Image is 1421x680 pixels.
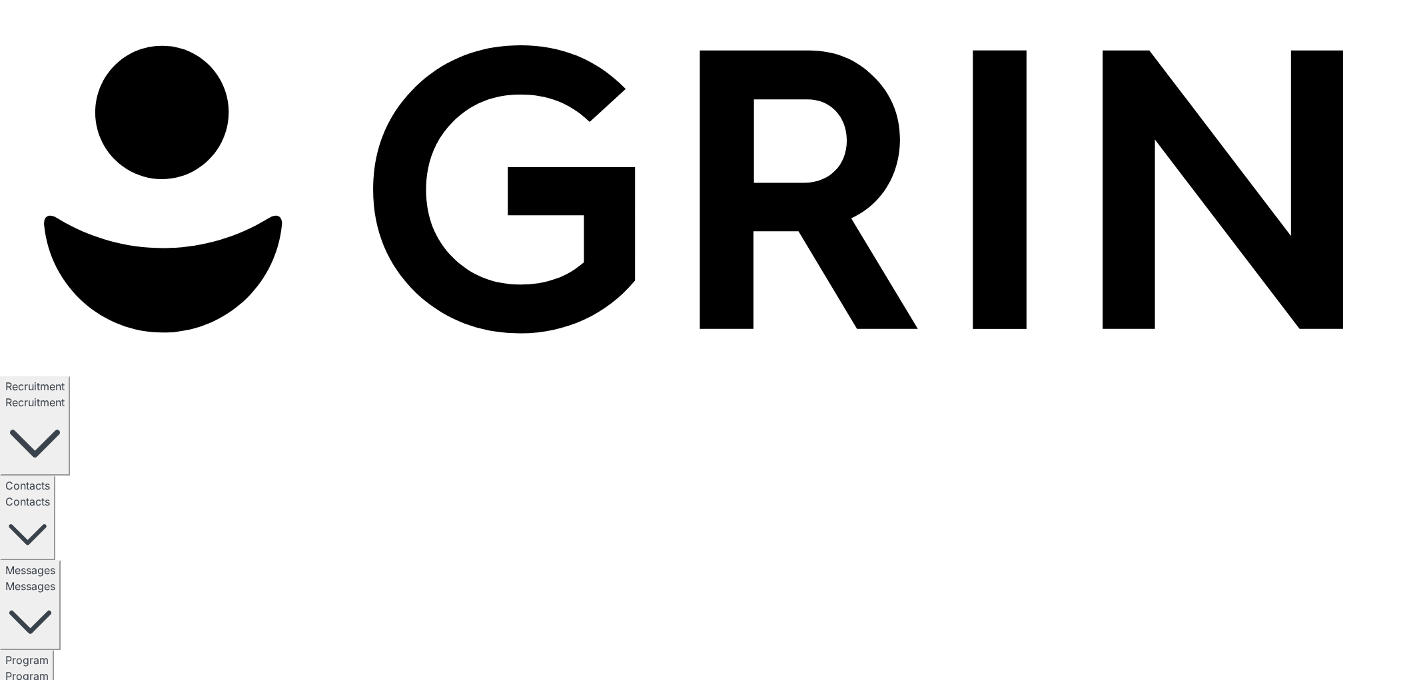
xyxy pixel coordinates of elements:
[5,478,50,494] p: Contacts
[5,394,65,410] p: Recruitment
[5,578,55,594] p: Messages
[5,378,65,394] p: Recruitment
[5,652,49,668] p: Program
[5,494,50,510] p: Contacts
[5,562,55,578] p: Messages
